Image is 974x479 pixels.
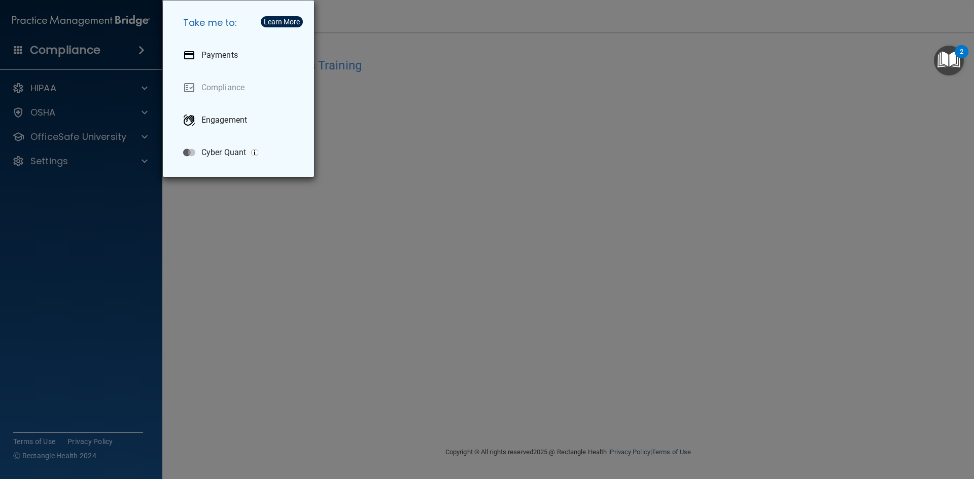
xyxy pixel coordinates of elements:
[175,73,306,102] a: Compliance
[175,138,306,167] a: Cyber Quant
[201,50,238,60] p: Payments
[960,52,963,65] div: 2
[264,18,300,25] div: Learn More
[175,9,306,37] h5: Take me to:
[261,16,303,27] button: Learn More
[175,41,306,69] a: Payments
[201,148,246,158] p: Cyber Quant
[175,106,306,134] a: Engagement
[201,115,247,125] p: Engagement
[934,46,964,76] button: Open Resource Center, 2 new notifications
